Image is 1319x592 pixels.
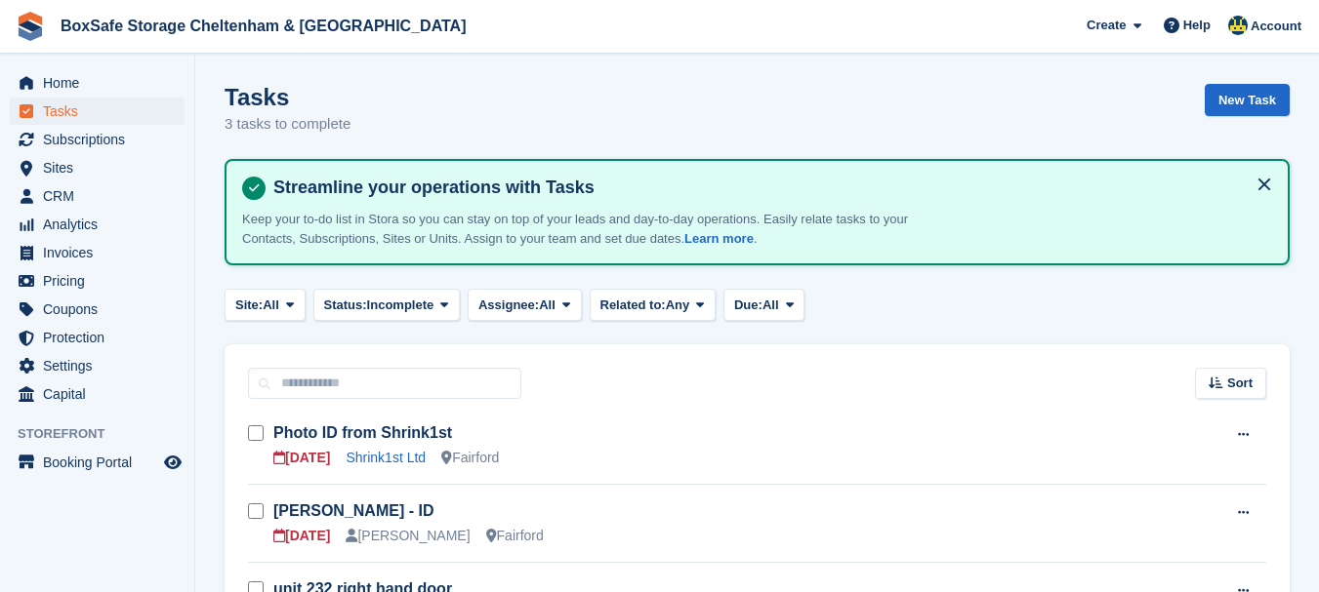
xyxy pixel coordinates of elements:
[161,451,185,474] a: Preview store
[53,10,474,42] a: BoxSafe Storage Cheltenham & [GEOGRAPHIC_DATA]
[1087,16,1126,35] span: Create
[1183,16,1211,35] span: Help
[684,231,754,246] a: Learn more
[43,182,160,210] span: CRM
[10,449,185,476] a: menu
[10,182,185,210] a: menu
[43,267,160,295] span: Pricing
[225,289,306,321] button: Site: All
[600,296,666,315] span: Related to:
[273,502,433,519] a: [PERSON_NAME] - ID
[43,324,160,351] span: Protection
[43,126,160,153] span: Subscriptions
[346,450,426,465] a: Shrink1st Ltd
[43,296,160,323] span: Coupons
[486,526,544,546] div: Fairford
[16,12,45,41] img: stora-icon-8386f47178a22dfd0bd8f6a31ec36ba5ce8667c1dd55bd0f319d3a0aa187defe.svg
[43,211,160,238] span: Analytics
[10,267,185,295] a: menu
[734,296,763,315] span: Due:
[43,352,160,379] span: Settings
[10,324,185,351] a: menu
[225,113,350,136] p: 3 tasks to complete
[10,69,185,97] a: menu
[10,239,185,266] a: menu
[266,177,1272,199] h4: Streamline your operations with Tasks
[242,210,926,248] p: Keep your to-do list in Stora so you can stay on top of your leads and day-to-day operations. Eas...
[1227,374,1253,393] span: Sort
[273,424,452,441] a: Photo ID from Shrink1st
[10,154,185,181] a: menu
[468,289,582,321] button: Assignee: All
[18,424,194,444] span: Storefront
[539,296,556,315] span: All
[367,296,434,315] span: Incomplete
[43,69,160,97] span: Home
[43,449,160,476] span: Booking Portal
[10,296,185,323] a: menu
[478,296,539,315] span: Assignee:
[10,211,185,238] a: menu
[324,296,367,315] span: Status:
[273,448,330,468] div: [DATE]
[10,126,185,153] a: menu
[666,296,690,315] span: Any
[43,154,160,181] span: Sites
[43,239,160,266] span: Invoices
[590,289,716,321] button: Related to: Any
[43,380,160,408] span: Capital
[441,448,499,468] div: Fairford
[235,296,263,315] span: Site:
[723,289,804,321] button: Due: All
[10,380,185,408] a: menu
[1251,17,1301,36] span: Account
[43,98,160,125] span: Tasks
[10,352,185,379] a: menu
[1205,84,1290,116] a: New Task
[263,296,279,315] span: All
[225,84,350,110] h1: Tasks
[313,289,460,321] button: Status: Incomplete
[10,98,185,125] a: menu
[1228,16,1248,35] img: Kim Virabi
[273,526,330,546] div: [DATE]
[763,296,779,315] span: All
[346,526,470,546] div: [PERSON_NAME]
